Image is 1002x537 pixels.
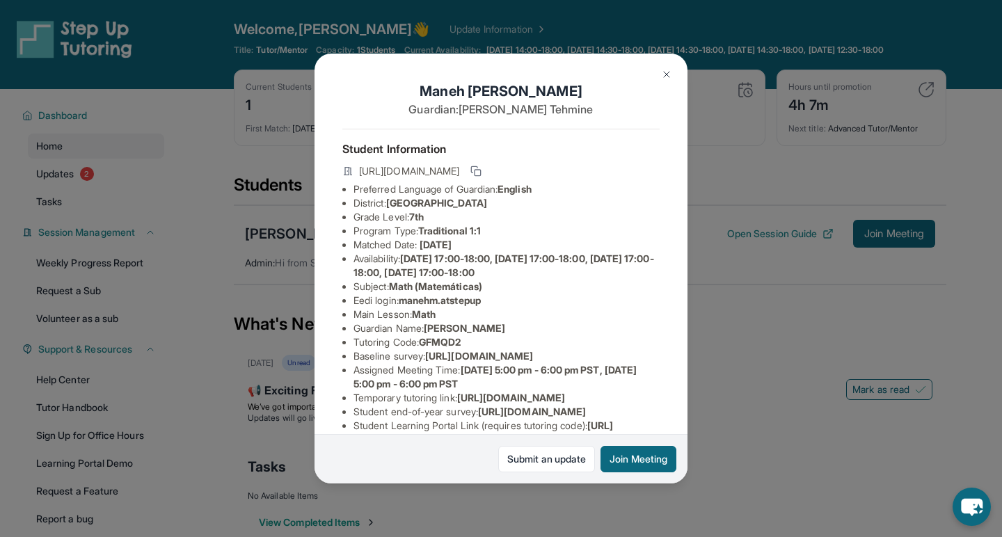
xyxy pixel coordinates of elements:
[420,239,452,250] span: [DATE]
[342,101,660,118] p: Guardian: [PERSON_NAME] Tehmine
[424,322,505,334] span: [PERSON_NAME]
[353,364,637,390] span: [DATE] 5:00 pm - 6:00 pm PST, [DATE] 5:00 pm - 6:00 pm PST
[353,252,660,280] li: Availability:
[353,224,660,238] li: Program Type:
[601,446,676,472] button: Join Meeting
[418,225,481,237] span: Traditional 1:1
[498,446,595,472] a: Submit an update
[353,349,660,363] li: Baseline survey :
[353,280,660,294] li: Subject :
[353,196,660,210] li: District:
[457,392,565,403] span: [URL][DOMAIN_NAME]
[353,210,660,224] li: Grade Level:
[353,307,660,321] li: Main Lesson :
[425,350,533,362] span: [URL][DOMAIN_NAME]
[419,336,461,348] span: GFMQD2
[353,335,660,349] li: Tutoring Code :
[661,69,672,80] img: Close Icon
[353,294,660,307] li: Eedi login :
[342,141,660,157] h4: Student Information
[389,280,482,292] span: Math (Matemáticas)
[386,197,487,209] span: [GEOGRAPHIC_DATA]
[409,211,424,223] span: 7th
[353,405,660,419] li: Student end-of-year survey :
[353,182,660,196] li: Preferred Language of Guardian:
[412,308,436,320] span: Math
[353,238,660,252] li: Matched Date:
[478,406,586,417] span: [URL][DOMAIN_NAME]
[353,253,654,278] span: [DATE] 17:00-18:00, [DATE] 17:00-18:00, [DATE] 17:00-18:00, [DATE] 17:00-18:00
[353,321,660,335] li: Guardian Name :
[353,391,660,405] li: Temporary tutoring link :
[468,163,484,179] button: Copy link
[353,419,660,447] li: Student Learning Portal Link (requires tutoring code) :
[353,363,660,391] li: Assigned Meeting Time :
[359,164,459,178] span: [URL][DOMAIN_NAME]
[342,81,660,101] h1: Maneh [PERSON_NAME]
[953,488,991,526] button: chat-button
[399,294,481,306] span: manehm.atstepup
[498,183,532,195] span: English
